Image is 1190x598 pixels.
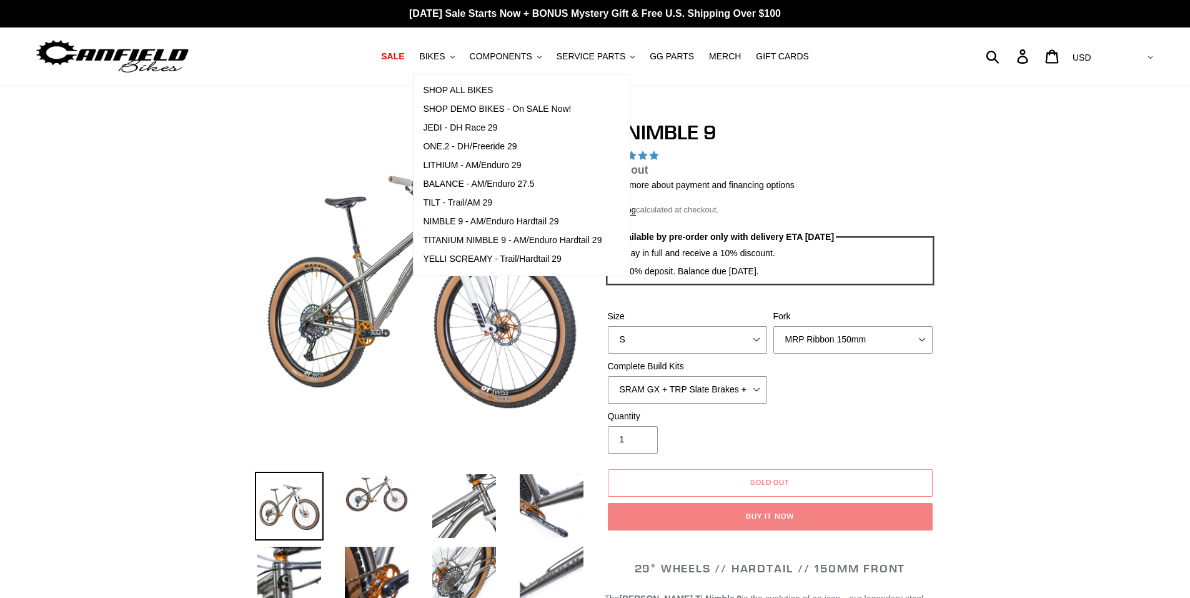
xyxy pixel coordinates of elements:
[635,561,906,576] span: 29" WHEELS // HARDTAIL // 150MM FRONT
[423,141,517,152] span: ONE.2 - DH/Freeride 29
[608,410,767,423] label: Quantity
[750,48,815,65] a: GIFT CARDS
[414,156,611,175] a: LITHIUM - AM/Enduro 29
[423,235,602,246] span: TITANIUM NIMBLE 9 - AM/Enduro Hardtail 29
[414,100,611,119] a: SHOP DEMO BIKES - On SALE Now!
[993,42,1024,70] input: Search
[414,250,611,269] a: YELLI SCREAMY - Trail/Hardtail 29
[413,48,460,65] button: BIKES
[423,104,571,114] span: SHOP DEMO BIKES - On SALE Now!
[419,51,445,62] span: BIKES
[464,48,548,65] button: COMPONENTS
[414,119,611,137] a: JEDI - DH Race 29
[375,48,410,65] a: SALE
[643,48,700,65] a: GG PARTS
[750,477,790,487] span: Sold out
[414,137,611,156] a: ONE.2 - DH/Freeride 29
[414,194,611,212] a: TILT - Trail/AM 29
[423,216,558,227] span: NIMBLE 9 - AM/Enduro Hardtail 29
[557,51,625,62] span: SERVICE PARTS
[703,48,747,65] a: MERCH
[414,212,611,231] a: NIMBLE 9 - AM/Enduro Hardtail 29
[423,160,521,171] span: LITHIUM - AM/Enduro 29
[625,247,775,260] label: Pay in full and receive a 10% discount.
[773,310,933,323] label: Fork
[34,37,191,76] img: Canfield Bikes
[255,472,324,541] img: Load image into Gallery viewer, TI NIMBLE 9
[423,85,493,96] span: SHOP ALL BIKES
[517,472,586,541] img: Load image into Gallery viewer, TI NIMBLE 9
[423,122,497,133] span: JEDI - DH Race 29
[625,265,759,278] label: 50% deposit. Balance due [DATE].
[430,472,498,541] img: Load image into Gallery viewer, TI NIMBLE 9
[650,51,694,62] span: GG PARTS
[709,51,741,62] span: MERCH
[423,197,492,208] span: TILT - Trail/AM 29
[605,151,661,161] span: 4.89 stars
[423,254,562,264] span: YELLI SCREAMY - Trail/Hardtail 29
[608,503,933,531] button: Buy it now
[614,231,836,244] legend: Available by pre-order only with delivery ETA [DATE]
[605,180,795,190] a: Learn more about payment and financing options
[414,175,611,194] a: BALANCE - AM/Enduro 27.5
[608,310,767,323] label: Size
[414,231,611,250] a: TITANIUM NIMBLE 9 - AM/Enduro Hardtail 29
[605,204,936,216] div: calculated at checkout.
[423,179,534,189] span: BALANCE - AM/Enduro 27.5
[608,360,767,373] label: Complete Build Kits
[550,48,641,65] button: SERVICE PARTS
[605,121,936,144] h1: TI NIMBLE 9
[342,472,411,516] img: Load image into Gallery viewer, TI NIMBLE 9
[608,469,933,497] button: Sold out
[756,51,809,62] span: GIFT CARDS
[414,81,611,100] a: SHOP ALL BIKES
[470,51,532,62] span: COMPONENTS
[381,51,404,62] span: SALE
